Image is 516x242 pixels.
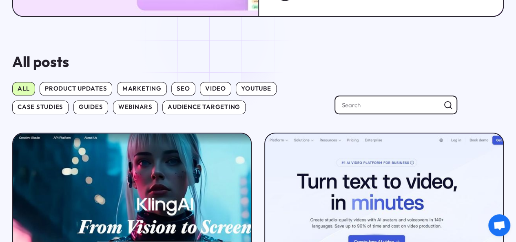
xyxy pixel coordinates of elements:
[171,82,195,96] span: SEO
[334,95,457,114] input: Search
[236,82,277,96] span: Youtube
[40,82,113,96] span: product updates
[113,100,158,114] span: webinars
[488,214,510,236] a: Open chat
[117,82,167,96] span: marketing
[162,100,246,114] span: audience targeting
[73,100,109,114] span: guides
[12,100,69,114] span: case studies
[12,82,504,114] form: CMS Filters
[12,82,35,96] span: All
[200,82,231,96] span: VIDEO
[12,53,349,69] h4: All posts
